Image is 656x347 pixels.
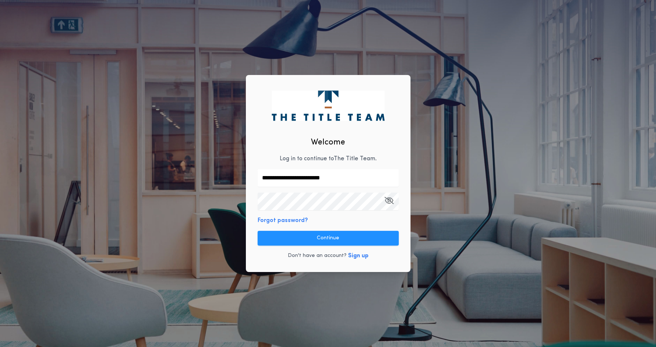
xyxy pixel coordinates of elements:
[258,216,308,225] button: Forgot password?
[272,90,384,121] img: logo
[348,251,369,260] button: Sign up
[288,252,347,260] p: Don't have an account?
[311,136,345,149] h2: Welcome
[258,231,399,246] button: Continue
[280,154,377,163] p: Log in to continue to The Title Team .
